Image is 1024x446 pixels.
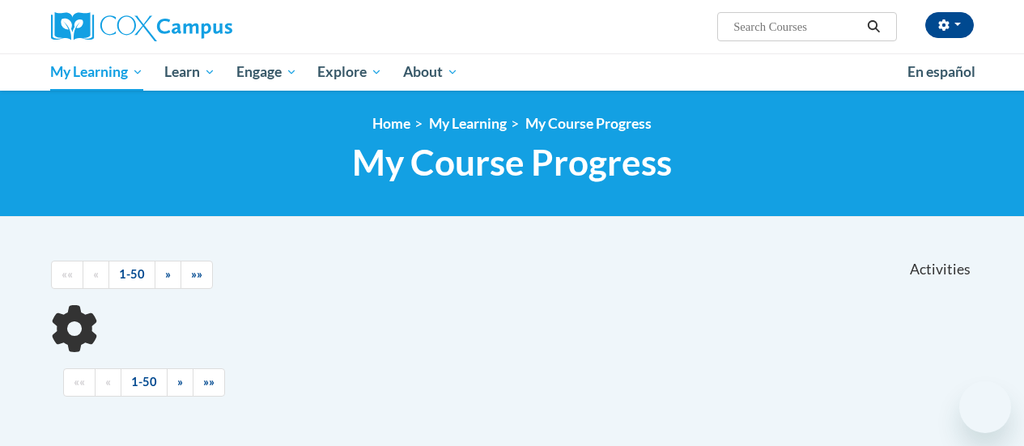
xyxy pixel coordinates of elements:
[40,53,155,91] a: My Learning
[39,53,986,91] div: Main menu
[307,53,393,91] a: Explore
[226,53,308,91] a: Engage
[203,375,215,389] span: »»
[910,261,971,278] span: Activities
[181,261,213,289] a: End
[74,375,85,389] span: ««
[393,53,469,91] a: About
[193,368,225,397] a: End
[429,115,507,132] a: My Learning
[861,17,886,36] button: Search
[108,261,155,289] a: 1-50
[51,12,232,41] img: Cox Campus
[177,375,183,389] span: »
[51,12,342,41] a: Cox Campus
[959,381,1011,433] iframe: Button to launch messaging window
[164,62,215,82] span: Learn
[317,62,382,82] span: Explore
[897,55,986,89] a: En español
[93,267,99,281] span: «
[154,53,226,91] a: Learn
[732,17,861,36] input: Search Courses
[105,375,111,389] span: «
[372,115,410,132] a: Home
[51,261,83,289] a: Begining
[925,12,974,38] button: Account Settings
[63,368,96,397] a: Begining
[62,267,73,281] span: ««
[907,63,975,80] span: En español
[95,368,121,397] a: Previous
[403,62,458,82] span: About
[191,267,202,281] span: »»
[236,62,297,82] span: Engage
[83,261,109,289] a: Previous
[352,141,672,184] span: My Course Progress
[167,368,193,397] a: Next
[155,261,181,289] a: Next
[165,267,171,281] span: »
[50,62,143,82] span: My Learning
[525,115,652,132] a: My Course Progress
[121,368,168,397] a: 1-50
